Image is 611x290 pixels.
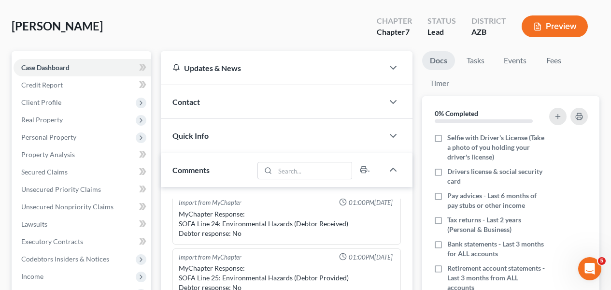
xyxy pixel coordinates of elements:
button: Preview [522,15,588,37]
span: Executory Contracts [21,237,83,246]
a: Events [496,51,534,70]
span: Tax returns - Last 2 years (Personal & Business) [447,215,547,234]
div: Chapter [377,15,412,27]
a: Unsecured Priority Claims [14,181,151,198]
div: Import from MyChapter [179,198,242,207]
iframe: Intercom live chat [578,257,601,280]
div: Lead [427,27,456,38]
span: Unsecured Nonpriority Claims [21,203,114,211]
span: Lawsuits [21,220,47,228]
span: Real Property [21,116,63,124]
a: Case Dashboard [14,59,151,76]
strong: 0% Completed [435,109,478,117]
a: Fees [538,51,569,70]
input: Search... [275,162,352,179]
span: Case Dashboard [21,63,70,72]
span: Pay advices - Last 6 months of pay stubs or other income [447,191,547,210]
a: Lawsuits [14,216,151,233]
div: MyChapter Response: SOFA Line 24: Environmental Hazards (Debtor Received) Debtor response: No [179,209,395,238]
a: Property Analysis [14,146,151,163]
span: 01:00PM[DATE] [349,198,393,207]
a: Secured Claims [14,163,151,181]
div: Status [427,15,456,27]
a: Tasks [459,51,492,70]
span: Comments [172,165,210,174]
span: [PERSON_NAME] [12,19,103,33]
div: District [471,15,506,27]
span: Credit Report [21,81,63,89]
span: Personal Property [21,133,76,141]
span: Selfie with Driver's License (Take a photo of you holding your driver's license) [447,133,547,162]
span: Secured Claims [21,168,68,176]
span: 7 [405,27,410,36]
span: Contact [172,97,200,106]
a: Timer [422,74,457,93]
span: Client Profile [21,98,61,106]
span: Drivers license & social security card [447,167,547,186]
span: 01:00PM[DATE] [349,253,393,262]
span: Income [21,272,43,280]
div: Import from MyChapter [179,253,242,262]
span: Unsecured Priority Claims [21,185,101,193]
span: Bank statements - Last 3 months for ALL accounts [447,239,547,259]
div: Chapter [377,27,412,38]
div: Updates & News [172,63,372,73]
span: 5 [598,257,606,265]
span: Codebtors Insiders & Notices [21,255,109,263]
a: Executory Contracts [14,233,151,250]
a: Credit Report [14,76,151,94]
span: Quick Info [172,131,209,140]
div: AZB [471,27,506,38]
a: Docs [422,51,455,70]
span: Property Analysis [21,150,75,159]
a: Unsecured Nonpriority Claims [14,198,151,216]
